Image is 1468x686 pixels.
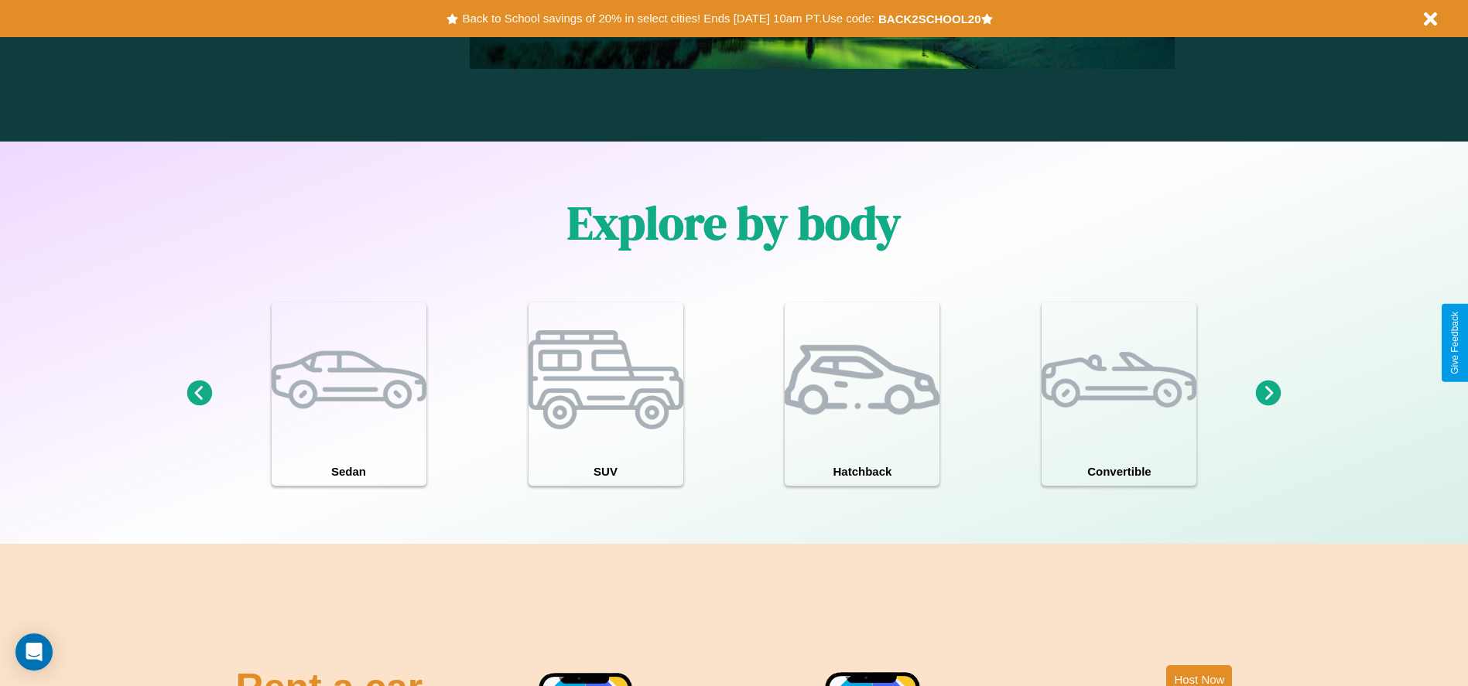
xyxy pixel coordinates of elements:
[785,457,939,486] h4: Hatchback
[458,8,878,29] button: Back to School savings of 20% in select cities! Ends [DATE] 10am PT.Use code:
[272,457,426,486] h4: Sedan
[567,191,901,254] h1: Explore by body
[1449,312,1460,374] div: Give Feedback
[529,457,683,486] h4: SUV
[15,633,53,671] div: Open Intercom Messenger
[1042,457,1196,486] h4: Convertible
[878,12,981,26] b: BACK2SCHOOL20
